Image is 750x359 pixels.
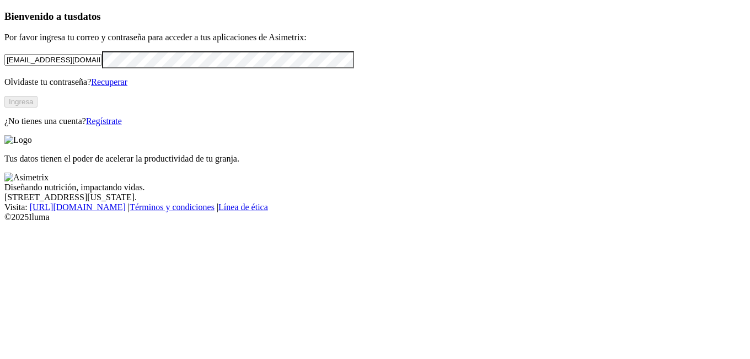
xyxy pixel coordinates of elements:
[4,96,37,108] button: Ingresa
[4,173,49,183] img: Asimetrix
[91,77,127,87] a: Recuperar
[4,33,746,42] p: Por favor ingresa tu correo y contraseña para acceder a tus aplicaciones de Asimetrix:
[4,154,746,164] p: Tus datos tienen el poder de acelerar la productividad de tu granja.
[4,10,746,23] h3: Bienvenido a tus
[4,212,746,222] div: © 2025 Iluma
[4,183,746,192] div: Diseñando nutrición, impactando vidas.
[130,202,215,212] a: Términos y condiciones
[4,192,746,202] div: [STREET_ADDRESS][US_STATE].
[86,116,122,126] a: Regístrate
[218,202,268,212] a: Línea de ética
[4,135,32,145] img: Logo
[4,202,746,212] div: Visita : | |
[77,10,101,22] span: datos
[4,116,746,126] p: ¿No tienes una cuenta?
[30,202,126,212] a: [URL][DOMAIN_NAME]
[4,54,102,66] input: Tu correo
[4,77,746,87] p: Olvidaste tu contraseña?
